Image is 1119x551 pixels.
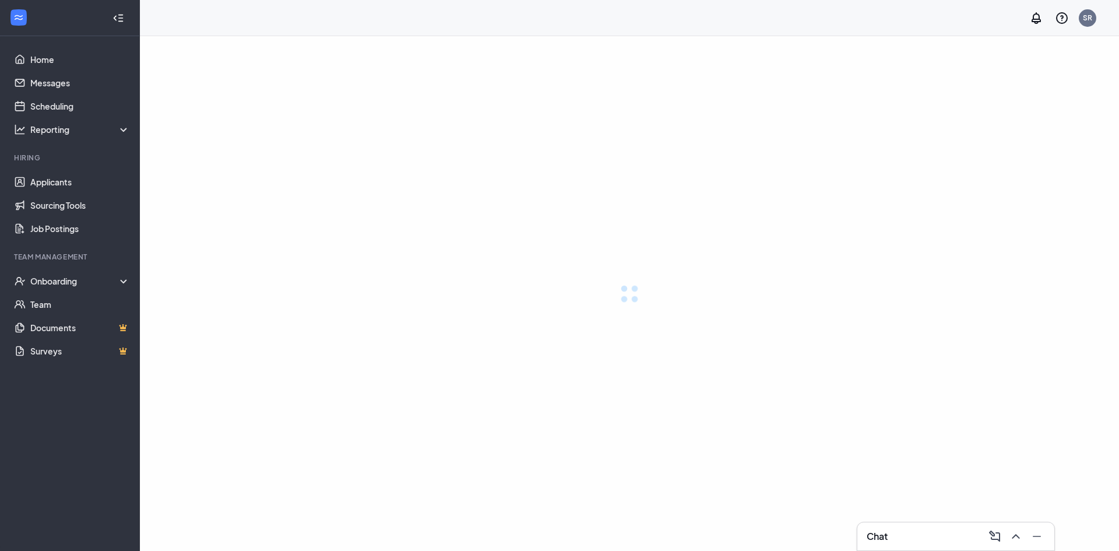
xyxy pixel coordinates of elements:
[14,153,128,163] div: Hiring
[1009,529,1023,543] svg: ChevronUp
[14,124,26,135] svg: Analysis
[1030,529,1044,543] svg: Minimize
[30,316,130,339] a: DocumentsCrown
[1055,11,1069,25] svg: QuestionInfo
[30,217,130,240] a: Job Postings
[1083,13,1092,23] div: SR
[13,12,24,23] svg: WorkstreamLogo
[30,48,130,71] a: Home
[30,94,130,118] a: Scheduling
[988,529,1002,543] svg: ComposeMessage
[14,252,128,262] div: Team Management
[1005,527,1024,546] button: ChevronUp
[1026,527,1045,546] button: Minimize
[984,527,1003,546] button: ComposeMessage
[30,170,130,194] a: Applicants
[30,293,130,316] a: Team
[30,339,130,363] a: SurveysCrown
[30,194,130,217] a: Sourcing Tools
[30,71,130,94] a: Messages
[30,124,131,135] div: Reporting
[30,275,131,287] div: Onboarding
[14,275,26,287] svg: UserCheck
[867,530,888,543] h3: Chat
[112,12,124,24] svg: Collapse
[1029,11,1043,25] svg: Notifications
